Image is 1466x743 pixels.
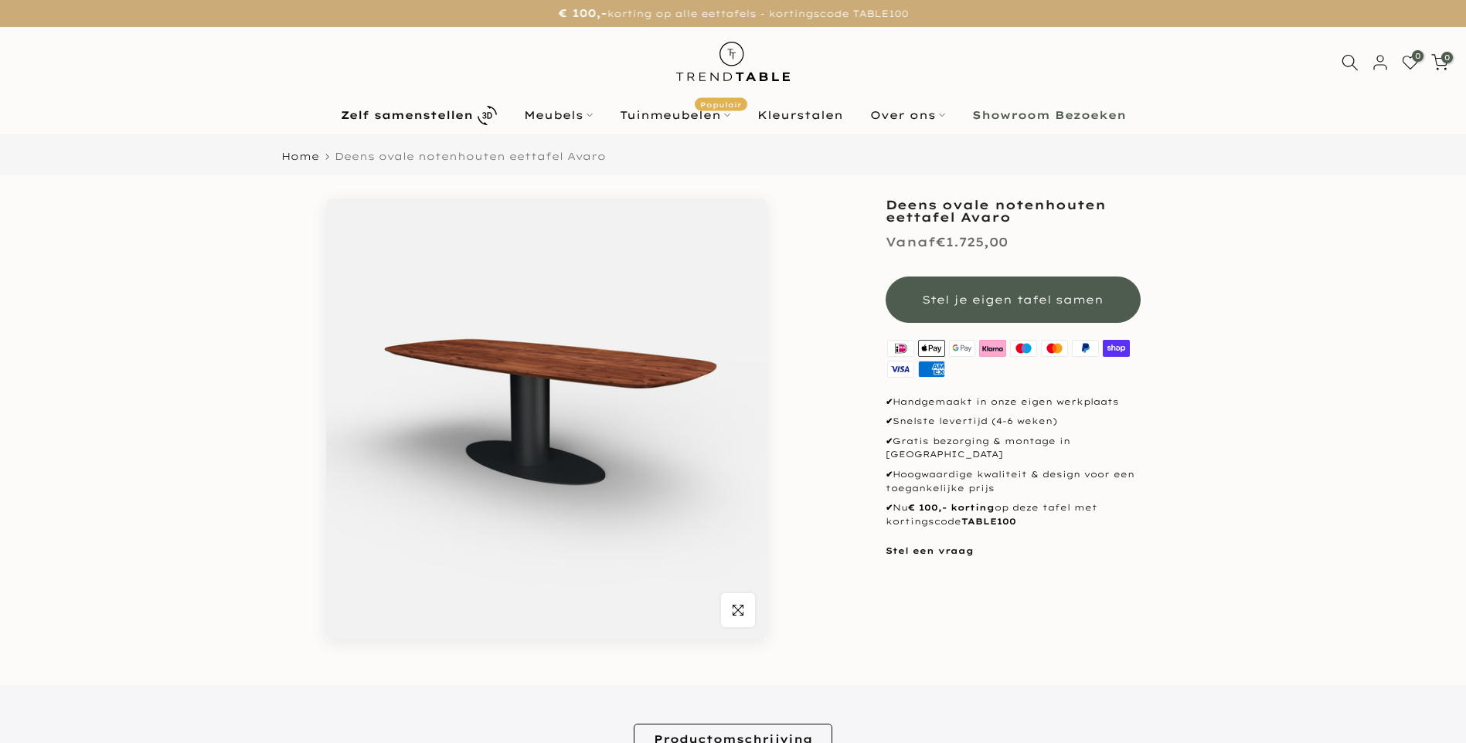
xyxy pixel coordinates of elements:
p: korting op alle eettafels - kortingscode TABLE100 [19,4,1447,23]
a: 0 [1431,54,1448,71]
img: american express [916,359,947,380]
div: €1.725,00 [886,231,1008,253]
strong: € 100,- korting [908,502,995,513]
strong: € 100,- [558,6,607,20]
b: Showroom Bezoeken [972,110,1126,120]
span: Vanaf [886,234,936,249]
a: Kleurstalen [743,106,856,124]
p: Gratis bezorging & montage in [GEOGRAPHIC_DATA] [886,435,1141,462]
span: Populair [695,98,747,111]
img: visa [886,359,917,380]
span: 0 [1441,52,1453,63]
span: Stel je eigen tafel samen [922,293,1104,307]
a: Over ons [856,106,958,124]
strong: ✔ [886,416,893,426]
a: Stel een vraag [886,545,974,556]
p: Nu op deze tafel met kortingscode [886,501,1141,528]
span: Deens ovale notenhouten eettafel Avaro [335,150,606,162]
img: paypal [1070,338,1100,359]
button: Stel je eigen tafel samen [886,277,1141,323]
img: maestro [1009,338,1039,359]
b: Zelf samenstellen [341,110,473,120]
strong: TABLE100 [961,516,1016,527]
a: Zelf samenstellen [327,102,510,129]
a: Meubels [510,106,606,124]
strong: ✔ [886,502,893,513]
strong: ✔ [886,396,893,407]
img: ideal [886,338,917,359]
a: Home [281,151,319,161]
img: master [1039,338,1070,359]
a: Showroom Bezoeken [958,106,1139,124]
img: shopify pay [1100,338,1131,359]
img: apple pay [916,338,947,359]
a: 0 [1402,54,1419,71]
span: 0 [1412,50,1423,62]
a: TuinmeubelenPopulair [606,106,743,124]
strong: ✔ [886,469,893,480]
p: Hoogwaardige kwaliteit & design voor een toegankelijke prijs [886,468,1141,495]
h1: Deens ovale notenhouten eettafel Avaro [886,198,1141,223]
img: klarna [978,338,1009,359]
img: trend-table [665,27,801,96]
strong: ✔ [886,436,893,446]
p: Handgemaakt in onze eigen werkplaats [886,395,1141,409]
img: google pay [947,338,978,359]
p: Snelste levertijd (4-6 weken) [886,415,1141,429]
